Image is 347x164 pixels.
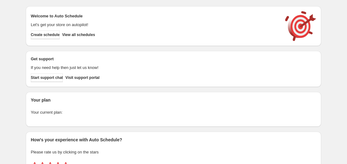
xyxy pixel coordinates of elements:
[31,109,316,116] p: Your current plan:
[31,137,316,143] h2: How's your experience with Auto Schedule?
[31,30,60,39] button: Create schedule
[62,32,95,37] span: View all schedules
[65,75,99,80] span: Visit support portal
[31,73,63,82] a: Start support chat
[31,149,316,155] p: Please rate us by clicking on the stars
[65,73,99,82] a: Visit support portal
[31,22,279,28] p: Let's get your store on autopilot!
[31,65,279,71] p: If you need help then just let us know!
[62,30,95,39] button: View all schedules
[31,56,279,62] h2: Get support
[31,97,316,103] h2: Your plan
[31,13,279,19] h2: Welcome to Auto Schedule
[31,32,60,37] span: Create schedule
[31,75,63,80] span: Start support chat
